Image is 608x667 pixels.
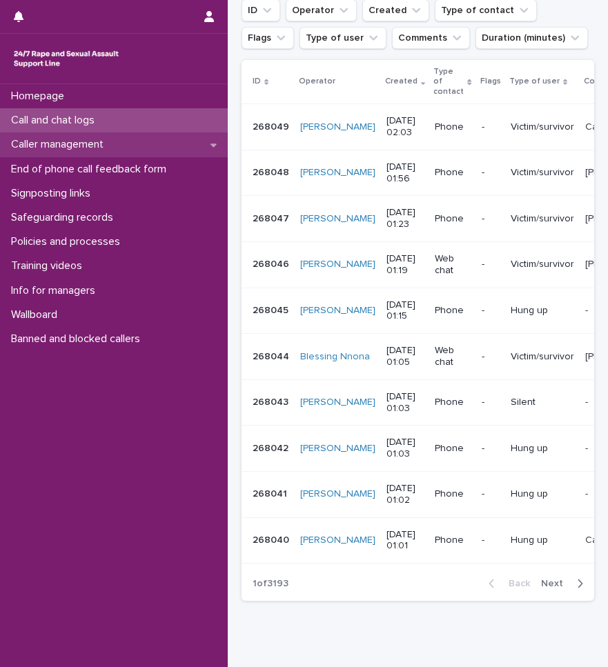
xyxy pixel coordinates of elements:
p: - [482,259,500,270]
p: Silent [511,397,574,408]
p: Homepage [6,90,75,103]
p: 1 of 3193 [242,567,300,601]
p: Victim/survivor [511,167,574,179]
button: Duration (minutes) [475,27,588,49]
p: [DATE] 01:03 [386,391,424,415]
p: 268047 [253,210,292,225]
a: [PERSON_NAME] [300,121,375,133]
p: - [482,397,500,408]
p: Training videos [6,259,93,272]
p: Phone [435,213,470,225]
img: rhQMoQhaT3yELyF149Cw [11,45,121,72]
p: [DATE] 01:56 [386,161,424,185]
p: Type of user [509,74,560,89]
p: - [482,305,500,317]
p: - [585,302,591,317]
p: Victim/survivor [511,351,574,363]
p: [DATE] 01:02 [386,483,424,506]
a: [PERSON_NAME] [300,213,375,225]
p: Created [385,74,418,89]
p: Wallboard [6,308,68,321]
p: Operator [299,74,335,89]
p: Hung up [511,488,574,500]
p: - [482,121,500,133]
p: Type of contact [433,64,464,99]
p: ID [253,74,261,89]
p: [DATE] 01:23 [386,207,424,230]
span: Next [541,579,571,588]
a: [PERSON_NAME] [300,167,375,179]
button: Comments [392,27,470,49]
p: - [482,443,500,455]
p: Phone [435,305,470,317]
p: Phone [435,121,470,133]
p: 268049 [253,119,292,133]
p: [DATE] 01:19 [386,253,424,277]
p: - [482,213,500,225]
p: [DATE] 01:15 [386,299,424,323]
p: - [585,486,591,500]
p: - [482,351,500,363]
a: Blessing Nnona [300,351,370,363]
p: - [482,488,500,500]
p: - [482,535,500,546]
p: Web chat [435,345,470,368]
p: Victim/survivor [511,121,574,133]
p: End of phone call feedback form [6,163,177,176]
p: Hung up [511,305,574,317]
p: 268042 [253,440,291,455]
p: Phone [435,167,470,179]
p: [DATE] 01:03 [386,437,424,460]
p: 268046 [253,256,292,270]
p: Phone [435,488,470,500]
p: Phone [435,397,470,408]
p: 268048 [253,164,292,179]
p: [DATE] 01:05 [386,345,424,368]
p: Call and chat logs [6,114,106,127]
p: 268043 [253,394,291,408]
p: Phone [435,535,470,546]
p: Hung up [511,443,574,455]
a: [PERSON_NAME] [300,443,375,455]
p: - [585,440,591,455]
a: [PERSON_NAME] [300,259,375,270]
p: 268045 [253,302,291,317]
button: Next [536,577,594,590]
p: Web chat [435,253,470,277]
button: Back [478,577,536,590]
p: Victim/survivor [511,259,574,270]
p: Safeguarding records [6,211,124,224]
p: [DATE] 02:03 [386,115,424,139]
p: Phone [435,443,470,455]
p: Info for managers [6,284,106,297]
span: Back [500,579,530,588]
p: Flags [480,74,501,89]
p: 268040 [253,532,292,546]
a: [PERSON_NAME] [300,397,375,408]
p: - [482,167,500,179]
a: [PERSON_NAME] [300,535,375,546]
a: [PERSON_NAME] [300,488,375,500]
p: Banned and blocked callers [6,332,151,346]
p: Victim/survivor [511,213,574,225]
p: Signposting links [6,187,101,200]
p: [DATE] 01:01 [386,529,424,552]
button: Type of user [300,27,386,49]
a: [PERSON_NAME] [300,305,375,317]
p: - [585,394,591,408]
p: Hung up [511,535,574,546]
p: Policies and processes [6,235,131,248]
p: Caller management [6,138,115,151]
button: Flags [242,27,294,49]
p: 268041 [253,486,290,500]
p: 268044 [253,348,292,363]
